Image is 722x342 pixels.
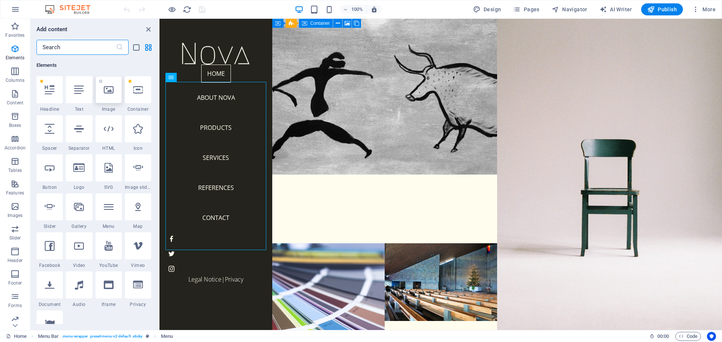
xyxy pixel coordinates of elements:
button: list-view [132,43,141,52]
p: Accordion [5,145,26,151]
span: Facebook [36,262,63,268]
p: Images [8,212,23,218]
div: Separator [66,115,92,151]
span: Icon [125,145,151,151]
span: : [663,333,664,339]
h6: Elements [36,61,151,70]
span: Privacy [125,301,151,307]
span: Container [310,21,330,26]
div: Privacy [125,271,151,307]
div: Container [125,76,151,112]
span: Container [125,106,151,112]
div: Image slider [125,154,151,190]
div: Image [96,76,122,112]
div: Icon [125,115,151,151]
span: Headline [36,106,63,112]
span: 00 00 [657,332,669,341]
input: Search [36,40,116,55]
span: Navigator [552,6,587,13]
span: Button [36,184,63,190]
button: reload [182,5,191,14]
span: Pages [513,6,539,13]
button: close panel [144,25,153,34]
div: Design (Ctrl+Alt+Y) [470,3,504,15]
p: Footer [8,280,22,286]
p: Forms [8,303,22,309]
span: YouTube [96,262,122,268]
p: Features [6,190,24,196]
button: Code [675,332,701,341]
p: Favorites [5,32,24,38]
span: Slider [36,223,63,229]
p: Columns [6,77,24,83]
span: Gallery [66,223,92,229]
div: Headline [36,76,63,112]
p: Header [8,258,23,264]
div: Logo [66,154,92,190]
span: Remove from favorites [128,79,132,83]
h6: 100% [351,5,363,14]
nav: breadcrumb [38,332,173,341]
div: Facebook [36,232,63,268]
span: Spacer [36,145,63,151]
span: Click to select. Double-click to edit [38,332,59,341]
span: Image slider [125,184,151,190]
iframe: To enrich screen reader interactions, please activate Accessibility in Grammarly extension settings [159,19,722,330]
button: Navigator [549,3,590,15]
p: Slider [9,235,21,241]
button: Usercentrics [707,332,716,341]
div: Video [66,232,92,268]
div: Audio [66,271,92,307]
div: SVG [96,154,122,190]
span: Design [473,6,501,13]
div: HTML [96,115,122,151]
button: 100% [340,5,367,14]
span: Map [125,223,151,229]
button: grid-view [144,43,153,52]
a: Click to cancel selection. Double-click to open Pages [6,332,27,341]
span: Remove from favorites [39,79,44,83]
span: More [692,6,716,13]
button: AI Writer [596,3,635,15]
span: Video [66,262,92,268]
div: YouTube [96,232,122,268]
h6: Add content [36,25,68,34]
div: Gallery [66,193,92,229]
img: Editor Logo [43,5,100,14]
div: Text [66,76,92,112]
span: Separator [66,145,92,151]
button: Design [470,3,504,15]
p: Content [7,100,23,106]
span: Document [36,301,63,307]
p: Tables [8,167,22,173]
span: Vimeo [125,262,151,268]
span: Logo [66,184,92,190]
div: Map [125,193,151,229]
span: Code [679,332,698,341]
button: More [689,3,719,15]
h6: Session time [649,332,669,341]
div: Slider [36,193,63,229]
div: Menu [96,193,122,229]
span: Text [66,106,92,112]
button: Publish [641,3,683,15]
span: AI Writer [599,6,632,13]
span: Menu [96,223,122,229]
span: Image [96,106,122,112]
button: Pages [510,3,542,15]
span: . menu-wrapper .preset-menu-v2-default .sticky [62,332,143,341]
span: HTML [96,145,122,151]
div: Vimeo [125,232,151,268]
i: This element is a customizable preset [146,334,149,338]
span: Iframe [96,301,122,307]
span: Click to select. Double-click to edit [161,332,173,341]
span: SVG [96,184,122,190]
p: Boxes [9,122,21,128]
i: On resize automatically adjust zoom level to fit chosen device. [371,6,378,13]
div: Spacer [36,115,63,151]
div: Button [36,154,63,190]
span: Publish [647,6,677,13]
i: Reload page [183,5,191,14]
p: Elements [6,55,25,61]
